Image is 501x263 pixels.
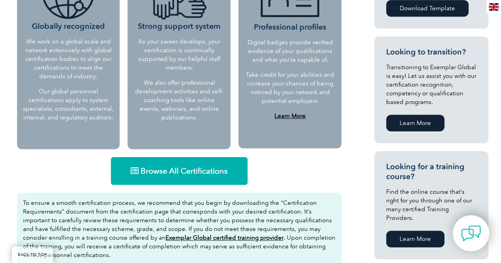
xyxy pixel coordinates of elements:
a: Learn More [386,231,444,247]
a: Browse All Certifications [111,157,248,185]
p: Our global personnel certifications apply to system specialists, consultants, external, internal,... [23,87,114,122]
h3: Looking to transition? [386,47,476,57]
p: We also offer professional development activities and self-coaching tools like online events, web... [133,78,225,122]
p: Find the online course that’s right for you through one of our many certified Training Providers. [386,187,476,222]
p: Take credit for your abilities and increase your chances of being noticed by your network and pot... [245,70,335,105]
a: Learn More [274,112,306,119]
p: As your career develops, your certification is continually supported by our helpful staff members. [133,37,225,72]
h3: Looking for a training course? [386,162,476,182]
a: Exemplar Global certified training provider [166,234,284,241]
a: Learn More [386,115,444,131]
span: Browse All Certifications [141,167,228,175]
p: Digital badges provide verified evidence of your qualifications and what you’re capable of. [245,38,335,64]
img: en [489,3,499,11]
p: We work on a global scale and network extensively with global certification bodies to align our c... [23,37,114,81]
img: contact-chat.png [461,223,481,243]
p: To ensure a smooth certification process, we recommend that you begin by downloading the “Certifi... [23,199,336,259]
a: BACK TO TOP [12,246,53,263]
p: Transitioning to Exemplar Global is easy! Let us assist you with our certification recognition, c... [386,63,476,106]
